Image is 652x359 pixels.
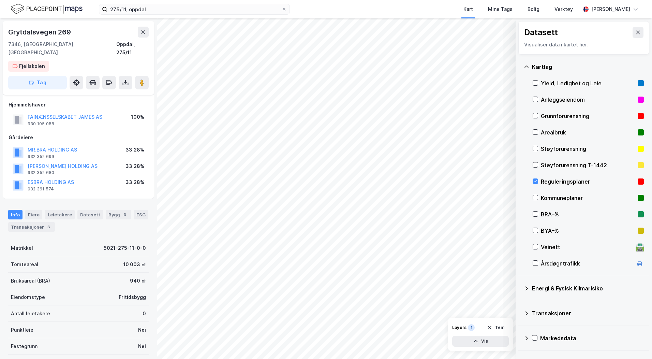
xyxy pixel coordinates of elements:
[11,310,50,318] div: Antall leietakere
[483,322,509,333] button: Tøm
[541,128,635,137] div: Arealbruk
[8,76,67,89] button: Tag
[541,177,635,186] div: Reguleringsplaner
[541,79,635,87] div: Yield, Ledighet og Leie
[591,5,630,13] div: [PERSON_NAME]
[143,310,146,318] div: 0
[28,186,54,192] div: 932 361 574
[125,162,144,170] div: 33.28%
[524,27,558,38] div: Datasett
[11,3,83,15] img: logo.f888ab2527a4732fd821a326f86c7f29.svg
[8,222,55,232] div: Transaksjoner
[19,62,45,70] div: Fjellskolen
[45,210,75,219] div: Leietakere
[8,27,72,38] div: Grytdalsvegen 269
[618,326,652,359] div: Kontrollprogram for chat
[116,40,149,57] div: Oppdal, 275/11
[618,326,652,359] iframe: Chat Widget
[541,145,635,153] div: Støyforurensning
[635,243,644,252] div: 🛣️
[77,210,103,219] div: Datasett
[134,210,148,219] div: ESG
[488,5,513,13] div: Mine Tags
[11,342,38,350] div: Festegrunn
[541,259,633,268] div: Årsdøgntrafikk
[468,324,475,331] div: 1
[123,260,146,269] div: 10 003 ㎡
[9,101,148,109] div: Hjemmelshaver
[131,113,144,121] div: 100%
[541,210,635,218] div: BRA–%
[8,210,23,219] div: Info
[528,5,539,13] div: Bolig
[524,41,643,49] div: Visualiser data i kartet her.
[45,224,52,230] div: 6
[541,112,635,120] div: Grunnforurensning
[11,277,50,285] div: Bruksareal (BRA)
[121,211,128,218] div: 3
[532,284,644,292] div: Energi & Fysisk Klimarisiko
[554,5,573,13] div: Verktøy
[28,170,54,175] div: 932 352 680
[138,342,146,350] div: Nei
[106,210,131,219] div: Bygg
[11,326,33,334] div: Punktleie
[8,40,116,57] div: 7346, [GEOGRAPHIC_DATA], [GEOGRAPHIC_DATA]
[119,293,146,301] div: Fritidsbygg
[104,244,146,252] div: 5021-275-11-0-0
[9,133,148,142] div: Gårdeiere
[541,96,635,104] div: Anleggseiendom
[107,4,281,14] input: Søk på adresse, matrikkel, gårdeiere, leietakere eller personer
[125,178,144,186] div: 33.28%
[541,194,635,202] div: Kommuneplaner
[540,334,644,342] div: Markedsdata
[11,260,38,269] div: Tomteareal
[532,63,644,71] div: Kartlag
[541,243,633,251] div: Veinett
[452,336,509,347] button: Vis
[28,121,54,127] div: 930 105 058
[125,146,144,154] div: 33.28%
[138,326,146,334] div: Nei
[452,325,466,330] div: Layers
[28,154,54,159] div: 932 352 699
[541,161,635,169] div: Støyforurensning T-1442
[541,227,635,235] div: BYA–%
[11,293,45,301] div: Eiendomstype
[130,277,146,285] div: 940 ㎡
[25,210,42,219] div: Eiere
[11,244,33,252] div: Matrikkel
[463,5,473,13] div: Kart
[532,309,644,317] div: Transaksjoner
